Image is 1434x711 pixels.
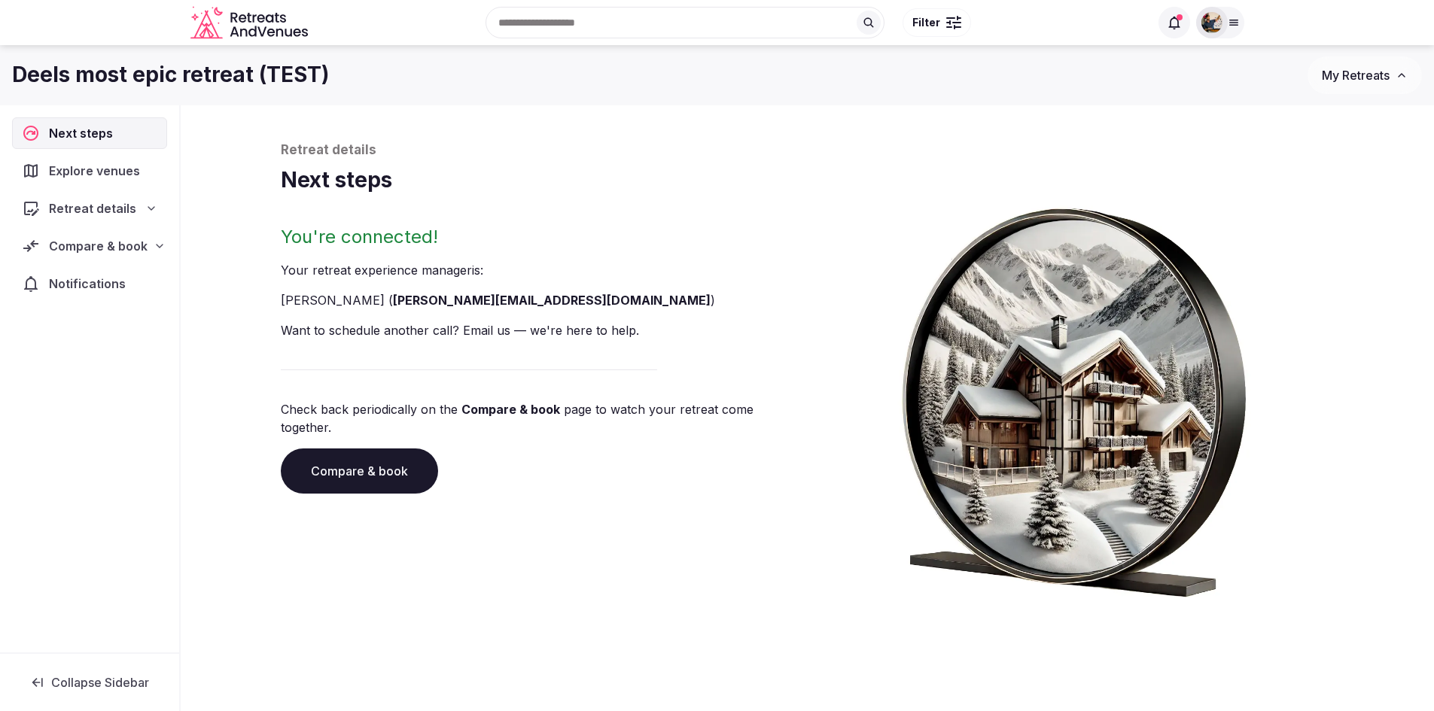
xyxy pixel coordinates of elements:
[190,6,311,40] a: Visit the homepage
[281,321,802,339] p: Want to schedule another call? Email us — we're here to help.
[49,237,148,255] span: Compare & book
[1322,68,1390,83] span: My Retreats
[1201,12,1222,33] img: Cory Sivell
[461,402,560,417] a: Compare & book
[281,166,1335,195] h1: Next steps
[281,261,802,279] p: Your retreat experience manager is :
[49,275,132,293] span: Notifications
[51,675,149,690] span: Collapse Sidebar
[912,15,940,30] span: Filter
[281,225,802,249] h2: You're connected!
[12,155,167,187] a: Explore venues
[281,448,438,494] a: Compare & book
[281,291,802,309] li: [PERSON_NAME] ( )
[49,124,119,142] span: Next steps
[49,199,136,217] span: Retreat details
[281,400,802,436] p: Check back periodically on the page to watch your retreat come together.
[12,268,167,299] a: Notifications
[281,141,1335,160] p: Retreat details
[393,293,711,308] a: [PERSON_NAME][EMAIL_ADDRESS][DOMAIN_NAME]
[190,6,311,40] svg: Retreats and Venues company logo
[874,195,1274,597] img: Winter chalet retreat in picture frame
[12,117,167,149] a: Next steps
[49,162,146,180] span: Explore venues
[12,60,329,90] h1: Deels most epic retreat (TEST)
[12,666,167,699] button: Collapse Sidebar
[903,8,971,37] button: Filter
[1308,56,1422,94] button: My Retreats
